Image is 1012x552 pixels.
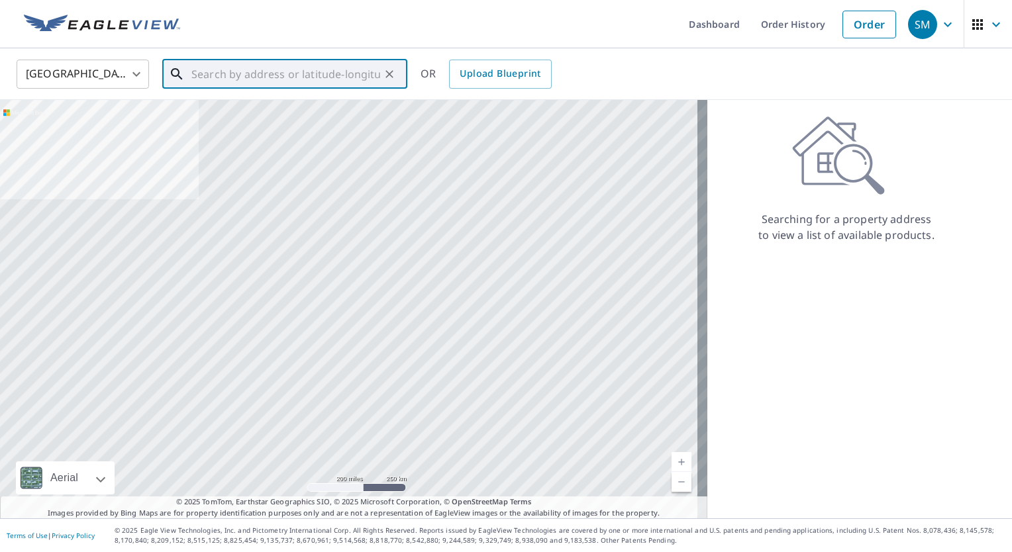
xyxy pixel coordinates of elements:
[46,461,82,494] div: Aerial
[115,526,1005,545] p: © 2025 Eagle View Technologies, Inc. and Pictometry International Corp. All Rights Reserved. Repo...
[421,60,552,89] div: OR
[16,461,115,494] div: Aerial
[380,65,399,83] button: Clear
[24,15,180,34] img: EV Logo
[7,531,95,539] p: |
[460,66,540,82] span: Upload Blueprint
[672,452,691,472] a: Current Level 5, Zoom In
[908,10,937,39] div: SM
[758,211,935,243] p: Searching for a property address to view a list of available products.
[510,496,532,506] a: Terms
[191,56,380,93] input: Search by address or latitude-longitude
[449,60,551,89] a: Upload Blueprint
[52,531,95,540] a: Privacy Policy
[842,11,896,38] a: Order
[7,531,48,540] a: Terms of Use
[17,56,149,93] div: [GEOGRAPHIC_DATA]
[672,472,691,492] a: Current Level 5, Zoom Out
[452,496,507,506] a: OpenStreetMap
[176,496,532,508] span: © 2025 TomTom, Earthstar Geographics SIO, © 2025 Microsoft Corporation, ©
